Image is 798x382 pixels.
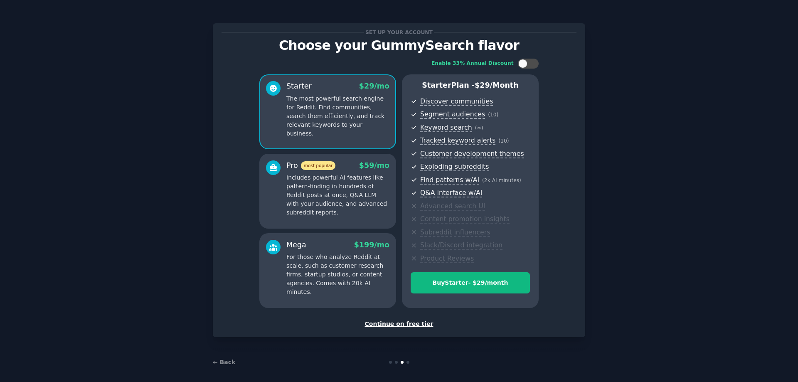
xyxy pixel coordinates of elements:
div: Starter [286,81,312,91]
span: $ 199 /mo [354,241,389,249]
p: The most powerful search engine for Reddit. Find communities, search them efficiently, and track ... [286,94,389,138]
div: Mega [286,240,306,250]
span: $ 29 /mo [359,82,389,90]
span: Customer development themes [420,150,524,158]
div: Pro [286,160,335,171]
div: Buy Starter - $ 29 /month [411,278,530,287]
p: Choose your GummySearch flavor [222,38,576,53]
span: Keyword search [420,123,472,132]
span: Advanced search UI [420,202,485,211]
button: BuyStarter- $29/month [411,272,530,293]
span: most popular [301,161,336,170]
div: Enable 33% Annual Discount [431,60,514,67]
span: ( 10 ) [498,138,509,144]
span: Content promotion insights [420,215,510,224]
div: Continue on free tier [222,320,576,328]
span: Slack/Discord integration [420,241,502,250]
span: ( 2k AI minutes ) [482,177,521,183]
span: Product Reviews [420,254,474,263]
span: Q&A interface w/AI [420,189,482,197]
span: $ 59 /mo [359,161,389,170]
span: $ 29 /month [475,81,519,89]
span: ( ∞ ) [475,125,483,131]
span: ( 10 ) [488,112,498,118]
p: Includes powerful AI features like pattern-finding in hundreds of Reddit posts at once, Q&A LLM w... [286,173,389,217]
span: Exploding subreddits [420,163,489,171]
span: Set up your account [364,28,434,37]
p: For those who analyze Reddit at scale, such as customer research firms, startup studios, or conte... [286,253,389,296]
span: Segment audiences [420,110,485,119]
p: Starter Plan - [411,80,530,91]
span: Discover communities [420,97,493,106]
span: Find patterns w/AI [420,176,479,185]
span: Subreddit influencers [420,228,490,237]
a: ← Back [213,359,235,365]
span: Tracked keyword alerts [420,136,495,145]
